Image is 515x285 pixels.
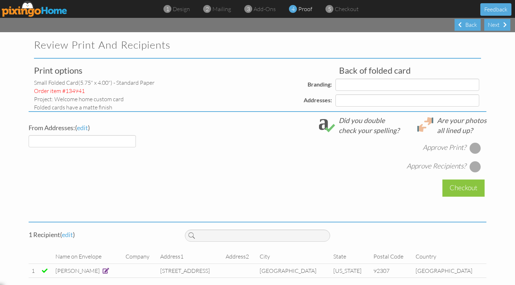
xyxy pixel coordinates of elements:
[423,143,466,152] div: Approve Print?
[34,95,176,103] div: Project: Welcome home custom card
[335,5,359,13] span: checkout
[212,5,231,13] span: mailing
[123,250,158,264] td: Company
[34,103,176,112] div: Folded cards have a matte finish
[34,39,245,51] h2: Review Print and Recipients
[319,117,335,132] img: check_spelling.svg
[34,87,176,95] div: Order item #134941
[53,250,122,264] td: Name on Envelope
[328,5,331,13] span: 5
[55,267,100,274] span: [PERSON_NAME]
[29,124,174,132] h4: ( )
[298,5,312,13] span: proof
[413,250,486,264] td: Country
[166,5,169,13] span: 1
[257,264,330,278] td: [GEOGRAPHIC_DATA]
[29,264,39,278] td: 1
[29,231,174,239] h4: 1 Recipient ( )
[254,5,276,13] span: add-ons
[34,79,176,87] div: small folded card
[330,264,371,278] td: [US_STATE]
[77,124,88,132] span: edit
[308,80,332,89] label: Branding:
[247,5,250,13] span: 3
[480,3,511,16] button: Feedback
[484,19,510,31] div: Next
[173,5,190,13] span: design
[223,250,257,264] td: Address2
[417,117,433,132] img: lineup.svg
[291,5,295,13] span: 4
[2,1,68,17] img: pixingo logo
[206,5,209,13] span: 2
[78,79,112,86] span: (5.75" x 4.00")
[437,126,486,135] div: all lined up?
[304,96,332,104] label: Addresses:
[437,116,486,125] div: Are your photos
[339,126,399,135] div: check your spelling?
[413,264,486,278] td: [GEOGRAPHIC_DATA]
[371,264,413,278] td: 92307
[257,250,330,264] td: City
[34,66,171,75] h3: Print options
[371,250,413,264] td: Postal Code
[113,79,154,86] span: - Standard paper
[455,19,481,31] div: Back
[407,161,466,171] div: Approve Recipients?
[330,250,371,264] td: State
[157,264,223,278] td: [STREET_ADDRESS]
[157,250,223,264] td: Address1
[339,116,399,125] div: Did you double
[62,231,73,239] span: edit
[339,66,470,75] h3: Back of folded card
[29,124,75,132] span: From Addresses:
[442,180,485,196] div: Checkout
